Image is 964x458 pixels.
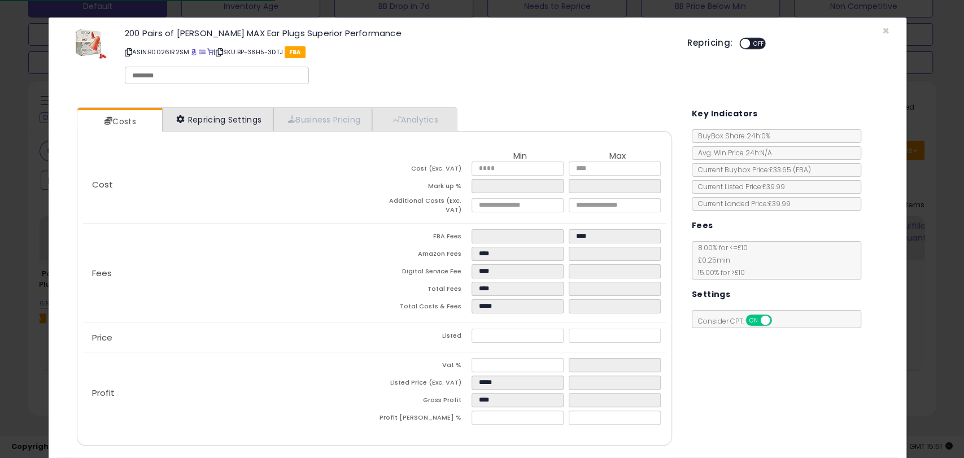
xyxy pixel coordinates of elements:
[374,411,472,428] td: Profit [PERSON_NAME] %
[83,180,374,189] p: Cost
[125,29,670,37] h3: 200 Pairs of [PERSON_NAME] MAX Ear Plugs Superior Performance
[769,165,811,175] span: £33.65
[374,282,472,299] td: Total Fees
[692,165,811,175] span: Current Buybox Price:
[692,287,730,302] h5: Settings
[374,264,472,282] td: Digital Service Fee
[747,316,761,325] span: ON
[692,148,772,158] span: Avg. Win Price 24h: N/A
[273,108,372,131] a: Business Pricing
[83,389,374,398] p: Profit
[692,243,748,277] span: 8.00 % for <= £10
[285,46,306,58] span: FBA
[372,108,456,131] a: Analytics
[207,47,213,56] a: Your listing only
[374,197,472,217] td: Additional Costs (Exc. VAT)
[374,358,472,376] td: Vat %
[569,151,666,162] th: Max
[374,229,472,247] td: FBA Fees
[793,165,811,175] span: ( FBA )
[374,329,472,346] td: Listed
[199,47,206,56] a: All offer listings
[374,393,472,411] td: Gross Profit
[692,131,770,141] span: BuyBox Share 24h: 0%
[374,162,472,179] td: Cost (Exc. VAT)
[162,108,274,131] a: Repricing Settings
[692,182,785,191] span: Current Listed Price: £39.99
[692,255,730,265] span: £0.25 min
[770,316,788,325] span: OFF
[692,316,787,326] span: Consider CPT:
[687,38,732,47] h5: Repricing:
[374,179,472,197] td: Mark up %
[191,47,197,56] a: BuyBox page
[692,219,713,233] h5: Fees
[374,247,472,264] td: Amazon Fees
[692,268,745,277] span: 15.00 % for > £10
[882,23,889,39] span: ×
[374,299,472,317] td: Total Costs & Fees
[692,199,791,208] span: Current Landed Price: £39.99
[692,107,758,121] h5: Key Indicators
[83,333,374,342] p: Price
[374,376,472,393] td: Listed Price (Exc. VAT)
[83,269,374,278] p: Fees
[750,39,768,49] span: OFF
[125,43,670,61] p: ASIN: B0026IR2SM | SKU: BP-38H5-3DTJ
[472,151,569,162] th: Min
[74,29,108,59] img: 51MEFZ1D+4L._SL60_.jpg
[77,110,161,133] a: Costs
